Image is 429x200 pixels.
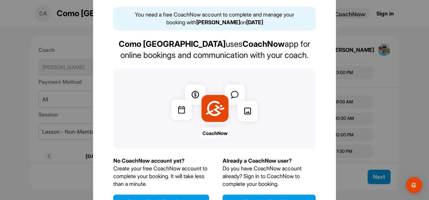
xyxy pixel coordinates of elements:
p: Do you have CoachNow account already? Sign in to CoachNow to complete your booking. [223,165,316,188]
p: Create your free CoachNow account to complete your booking. It will take less than a minute. [113,165,209,188]
strong: [DATE] [246,19,263,26]
strong: Como [GEOGRAPHIC_DATA] [119,39,226,49]
img: coach now ads [166,79,263,138]
strong: CoachNow [242,39,285,49]
strong: [PERSON_NAME] [196,19,240,26]
div: You need a free CoachNow account to complete and manage your booking with on [113,7,316,30]
p: No CoachNow account yet? [113,157,209,165]
div: uses app for online bookings and communication with your coach. [113,38,316,61]
p: Already a CoachNow user? [223,157,316,165]
div: Open Intercom Messenger [406,177,422,193]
